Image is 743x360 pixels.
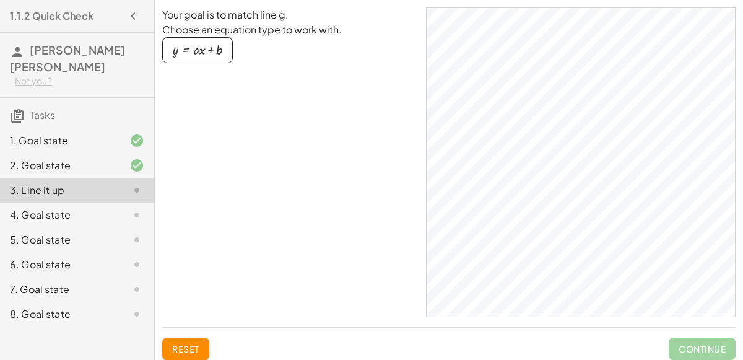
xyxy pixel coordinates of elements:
i: Task not started. [129,208,144,222]
div: 2. Goal state [10,158,110,173]
div: 3. Line it up [10,183,110,198]
i: Task not started. [129,183,144,198]
div: 1. Goal state [10,133,110,148]
span: Reset [172,343,199,354]
div: Not you? [15,75,144,87]
div: 5. Goal state [10,232,110,247]
i: Task not started. [129,232,144,247]
div: GeoGebra Classic [426,7,736,317]
div: 8. Goal state [10,307,110,322]
button: Reset [162,338,209,360]
p: Your goal is to match line g. [162,7,416,22]
canvas: Graphics View 1 [427,8,735,317]
h4: 1.1.2 Quick Check [10,9,93,24]
i: Task finished and correct. [129,158,144,173]
i: Task not started. [129,257,144,272]
span: [PERSON_NAME] [PERSON_NAME] [10,43,125,74]
i: Task finished and correct. [129,133,144,148]
div: 6. Goal state [10,257,110,272]
i: Task not started. [129,307,144,322]
span: Tasks [30,108,55,121]
div: 7. Goal state [10,282,110,297]
div: 4. Goal state [10,208,110,222]
p: Choose an equation type to work with. [162,22,416,37]
i: Task not started. [129,282,144,297]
